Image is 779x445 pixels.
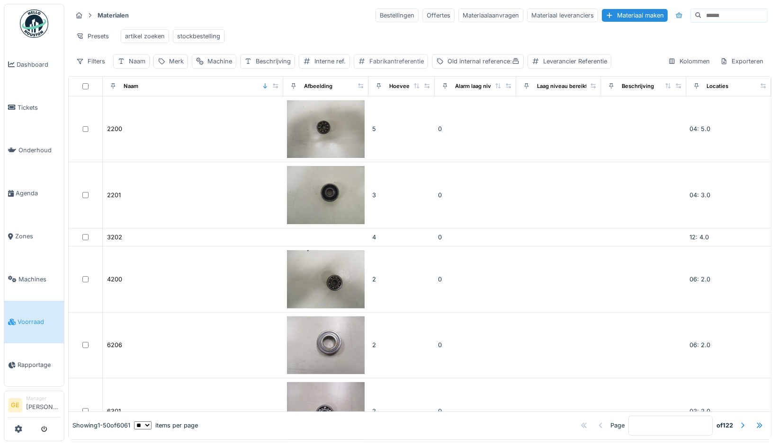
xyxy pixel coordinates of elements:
[690,276,711,283] span: 06: 2.0
[107,275,122,284] div: 4200
[707,82,729,90] div: Locaties
[543,57,607,66] div: Leverancier Referentie
[458,9,523,22] div: Materiaalaanvragen
[664,54,714,68] div: Kolommen
[622,82,654,90] div: Beschrijving
[372,124,431,133] div: 5
[314,57,346,66] div: Interne ref.
[18,360,60,369] span: Rapportage
[369,57,424,66] div: Fabrikantreferentie
[372,191,431,200] div: 3
[26,395,60,415] li: [PERSON_NAME]
[537,82,590,90] div: Laag niveau bereikt?
[439,407,512,416] div: 0
[716,54,768,68] div: Exporteren
[107,340,122,349] div: 6206
[107,124,122,133] div: 2200
[422,9,455,22] div: Offertes
[602,9,668,22] div: Materiaal maken
[372,340,431,349] div: 2
[389,82,422,90] div: Hoeveelheid
[20,9,48,38] img: Badge_color-CXgf-gQk.svg
[287,166,364,224] img: 2201
[372,407,431,416] div: 2
[18,275,60,284] span: Machines
[287,100,364,158] img: 2200
[124,82,138,90] div: Naam
[72,29,113,43] div: Presets
[690,408,711,415] span: 02: 2.0
[439,191,512,200] div: 0
[610,421,625,430] div: Page
[456,82,501,90] div: Alarm laag niveau
[510,58,519,65] span: :
[16,189,60,198] span: Agenda
[177,32,220,41] div: stockbestelling
[4,343,64,386] a: Rapportage
[125,32,165,41] div: artikel zoeken
[4,301,64,344] a: Voorraad
[690,341,711,349] span: 06: 2.0
[690,234,709,241] span: 12: 4.0
[439,124,512,133] div: 0
[4,258,64,301] a: Machines
[527,9,598,22] div: Materiaal leveranciers
[690,125,711,132] span: 04: 5.0
[287,250,364,308] img: 4200
[107,191,121,200] div: 2201
[372,275,431,284] div: 2
[18,103,60,112] span: Tickets
[107,407,121,416] div: 6301
[4,172,64,215] a: Agenda
[18,317,60,326] span: Voorraad
[15,232,60,241] span: Zones
[439,340,512,349] div: 0
[448,57,519,66] div: Old internal reference
[72,54,109,68] div: Filters
[376,9,419,22] div: Bestellingen
[129,57,145,66] div: Naam
[716,421,733,430] strong: of 122
[72,421,130,430] div: Showing 1 - 50 of 6061
[256,57,291,66] div: Beschrijving
[439,233,512,242] div: 0
[17,60,60,69] span: Dashboard
[207,57,232,66] div: Machine
[4,215,64,258] a: Zones
[287,316,364,375] img: 6206
[8,398,22,412] li: GE
[4,86,64,129] a: Tickets
[439,275,512,284] div: 0
[26,395,60,402] div: Manager
[18,146,60,155] span: Onderhoud
[4,129,64,172] a: Onderhoud
[690,192,711,199] span: 04: 3.0
[107,233,122,242] div: 3202
[134,421,198,430] div: items per page
[372,233,431,242] div: 4
[169,57,184,66] div: Merk
[287,382,364,440] img: 6301
[94,11,133,20] strong: Materialen
[4,43,64,86] a: Dashboard
[8,395,60,418] a: GE Manager[PERSON_NAME]
[304,82,332,90] div: Afbeelding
